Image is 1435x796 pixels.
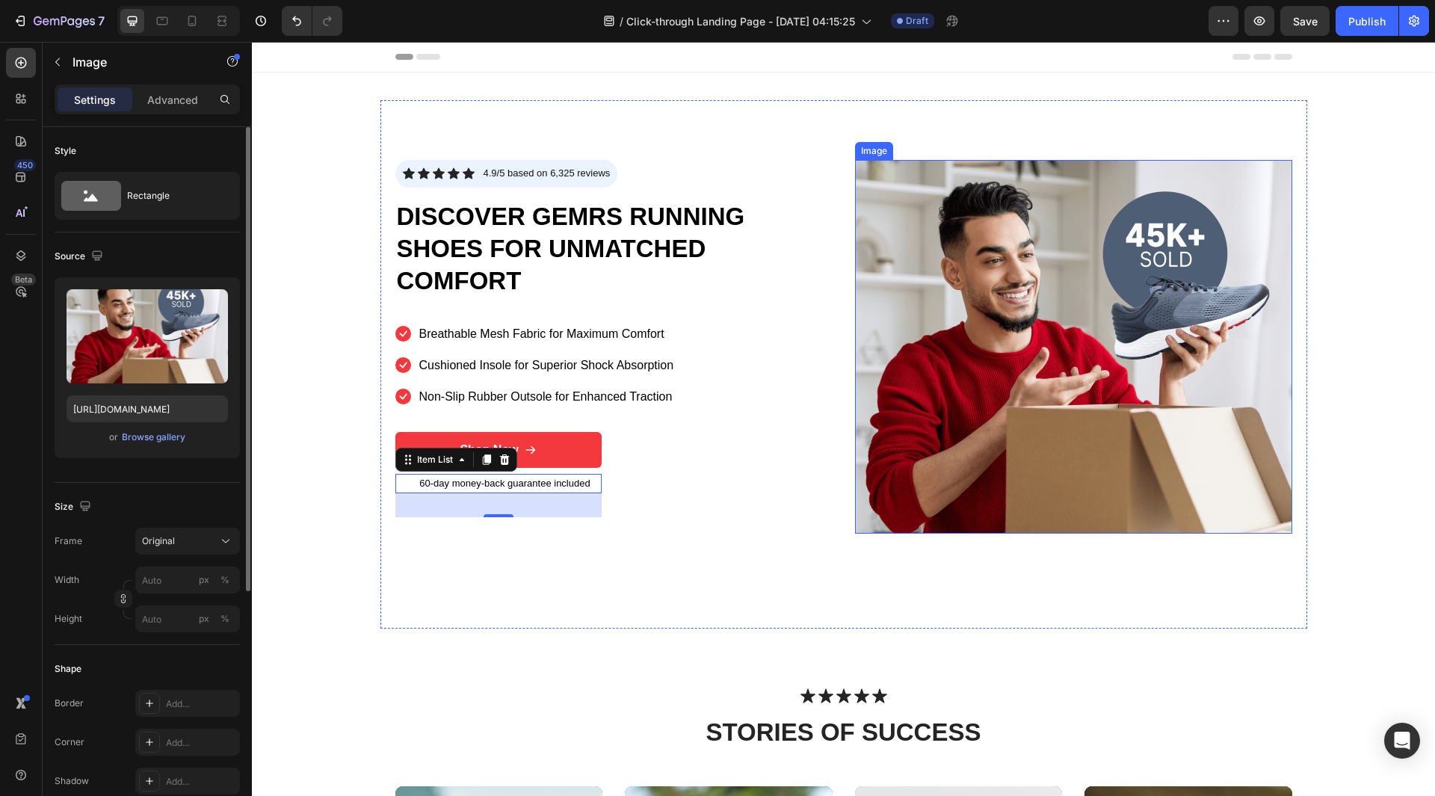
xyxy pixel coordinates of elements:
[72,53,200,71] p: Image
[121,430,186,445] button: Browse gallery
[67,289,228,383] img: preview-image
[606,102,638,116] div: Image
[282,6,342,36] div: Undo/Redo
[135,567,240,593] input: px%
[393,478,468,524] img: gempages_432750572815254551-43c91fe6-8630-4756-adda-9744a839dec7.png
[195,610,213,628] button: %
[55,497,94,517] div: Size
[135,605,240,632] input: px%
[166,697,236,711] div: Add...
[1280,6,1330,36] button: Save
[216,610,234,628] button: px
[55,697,84,710] div: Border
[11,274,36,286] div: Beta
[195,571,213,589] button: %
[55,247,106,267] div: Source
[199,612,209,626] div: px
[98,12,105,30] p: 7
[477,478,552,524] img: gempages_432750572815254551-be59abb8-65e5-4aeb-9c74-7ad18b52afdb.png
[55,735,84,749] div: Corner
[6,6,111,36] button: 7
[55,774,89,788] div: Shadow
[55,612,82,626] label: Height
[14,159,36,171] div: 450
[220,573,229,587] div: %
[55,573,79,587] label: Width
[620,13,623,29] span: /
[1293,15,1318,28] span: Save
[142,534,175,548] span: Original
[1348,13,1386,29] div: Publish
[147,92,198,108] p: Advanced
[1336,6,1398,36] button: Publish
[626,13,855,29] span: Click-through Landing Page - [DATE] 04:15:25
[220,612,229,626] div: %
[55,662,81,676] div: Shape
[74,92,116,108] p: Settings
[158,673,1025,709] h2: stories of Success
[603,118,1040,492] img: gempages_432750572815254551-781e6e0a-de92-4db0-9f49-a2e6ac78d0a6.png
[67,395,228,422] input: https://example.com/image.jpg
[199,573,209,587] div: px
[1384,723,1420,759] div: Open Intercom Messenger
[55,534,82,548] label: Frame
[109,428,118,446] span: or
[906,14,928,28] span: Draft
[216,571,234,589] button: px
[166,775,236,789] div: Add...
[55,144,76,158] div: Style
[166,736,236,750] div: Add...
[252,42,1435,796] iframe: Design area
[127,179,218,213] div: Rectangle
[135,528,240,555] button: Original
[122,431,185,444] div: Browse gallery
[309,478,384,524] img: gempages_432750572815254551-275ee012-f14d-469d-8ed8-0073be558a6a.png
